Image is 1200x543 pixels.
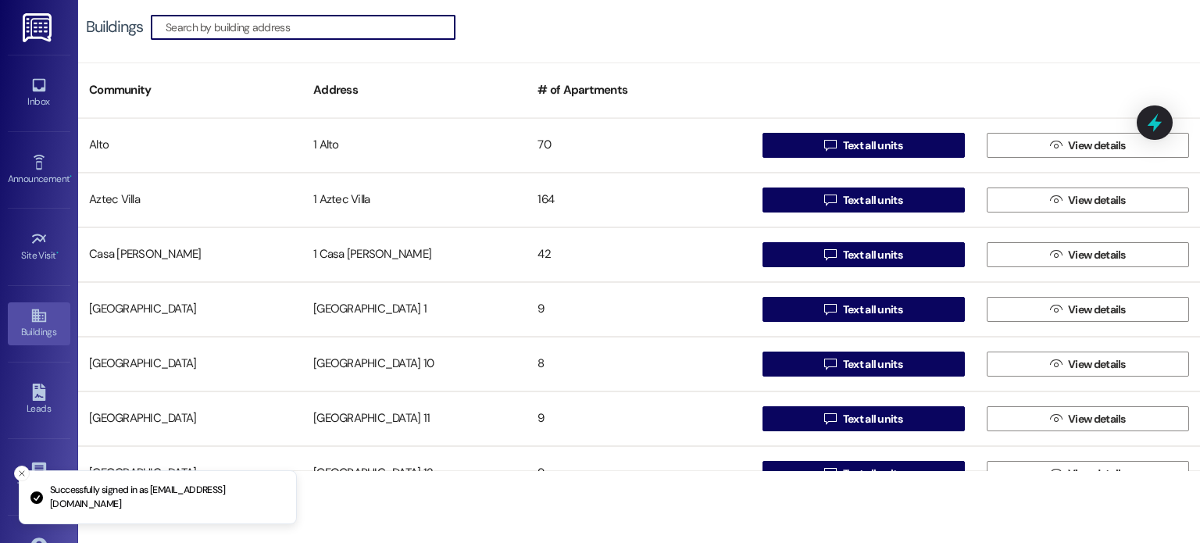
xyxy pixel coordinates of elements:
[843,302,902,318] span: Text all units
[1068,302,1126,318] span: View details
[527,184,751,216] div: 164
[987,461,1189,486] button: View details
[302,239,527,270] div: 1 Casa [PERSON_NAME]
[78,403,302,434] div: [GEOGRAPHIC_DATA]
[1050,358,1062,370] i: 
[843,356,902,373] span: Text all units
[762,297,965,322] button: Text all units
[987,242,1189,267] button: View details
[762,461,965,486] button: Text all units
[527,294,751,325] div: 9
[8,302,70,345] a: Buildings
[50,484,284,511] p: Successfully signed in as [EMAIL_ADDRESS][DOMAIN_NAME]
[70,171,72,182] span: •
[824,248,836,261] i: 
[824,358,836,370] i: 
[8,379,70,421] a: Leads
[1068,192,1126,209] span: View details
[824,467,836,480] i: 
[86,19,143,35] div: Buildings
[166,16,455,38] input: Search by building address
[1068,247,1126,263] span: View details
[8,72,70,114] a: Inbox
[78,239,302,270] div: Casa [PERSON_NAME]
[527,458,751,489] div: 9
[302,294,527,325] div: [GEOGRAPHIC_DATA] 1
[78,348,302,380] div: [GEOGRAPHIC_DATA]
[824,413,836,425] i: 
[824,194,836,206] i: 
[1050,303,1062,316] i: 
[302,348,527,380] div: [GEOGRAPHIC_DATA] 10
[527,239,751,270] div: 42
[1068,466,1126,482] span: View details
[762,242,965,267] button: Text all units
[824,303,836,316] i: 
[987,406,1189,431] button: View details
[762,133,965,158] button: Text all units
[78,294,302,325] div: [GEOGRAPHIC_DATA]
[302,71,527,109] div: Address
[78,458,302,489] div: [GEOGRAPHIC_DATA]
[1050,248,1062,261] i: 
[302,130,527,161] div: 1 Alto
[527,348,751,380] div: 8
[1068,356,1126,373] span: View details
[78,184,302,216] div: Aztec Villa
[762,352,965,377] button: Text all units
[527,71,751,109] div: # of Apartments
[843,466,902,482] span: Text all units
[302,403,527,434] div: [GEOGRAPHIC_DATA] 11
[1050,194,1062,206] i: 
[843,192,902,209] span: Text all units
[843,138,902,154] span: Text all units
[1050,467,1062,480] i: 
[987,133,1189,158] button: View details
[762,406,965,431] button: Text all units
[1050,413,1062,425] i: 
[14,466,30,481] button: Close toast
[56,248,59,259] span: •
[78,130,302,161] div: Alto
[78,71,302,109] div: Community
[843,247,902,263] span: Text all units
[1050,139,1062,152] i: 
[1068,138,1126,154] span: View details
[23,13,55,42] img: ResiDesk Logo
[8,226,70,268] a: Site Visit •
[302,458,527,489] div: [GEOGRAPHIC_DATA] 12
[527,130,751,161] div: 70
[987,188,1189,213] button: View details
[843,411,902,427] span: Text all units
[824,139,836,152] i: 
[1068,411,1126,427] span: View details
[8,456,70,498] a: Templates •
[762,188,965,213] button: Text all units
[302,184,527,216] div: 1 Aztec Villa
[987,352,1189,377] button: View details
[527,403,751,434] div: 9
[987,297,1189,322] button: View details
